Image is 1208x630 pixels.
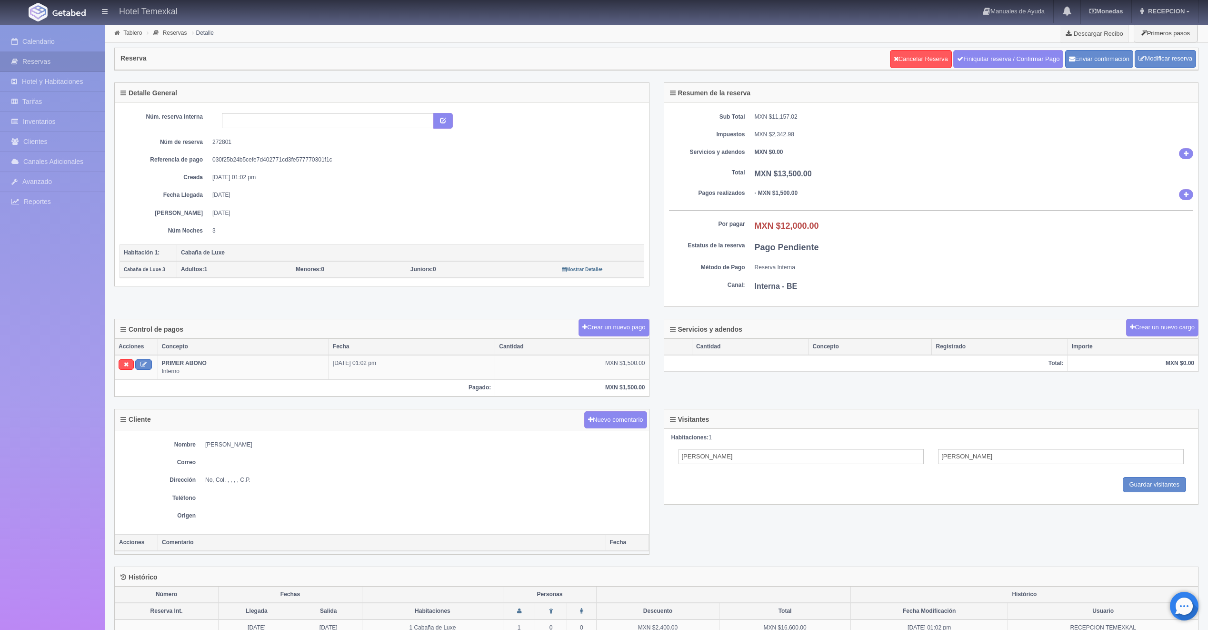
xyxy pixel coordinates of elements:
th: Fechas [219,587,362,603]
dt: Total [669,169,745,177]
dt: Núm. reserva interna [127,113,203,121]
span: 0 [410,266,436,273]
td: [DATE] 01:02 pm [329,355,495,380]
th: Fecha Modificación [850,603,1008,620]
dt: Núm de reserva [127,138,203,146]
dt: Fecha Llegada [127,191,203,199]
th: Reserva Int. [115,603,219,620]
th: Cantidad [692,339,809,355]
strong: Juniors: [410,266,433,273]
strong: Adultos: [181,266,204,273]
dt: Origen [120,512,196,520]
dt: [PERSON_NAME] [127,209,203,217]
button: Primeros pasos [1134,24,1198,42]
dd: Reserva Interna [755,264,1194,272]
b: MXN $12,000.00 [755,221,819,231]
dd: [DATE] [212,191,637,199]
dd: 272801 [212,138,637,146]
button: Enviar confirmación [1065,50,1133,68]
dd: 3 [212,227,637,235]
th: Habitaciones [362,603,503,620]
th: Concepto [158,339,329,355]
strong: Habitaciones: [671,434,709,441]
h4: Hotel Temexkal [119,5,178,17]
th: Comentario [158,534,606,551]
dd: 030f25b24b5cefe7d402771cd3fe577770301f1c [212,156,637,164]
button: Crear un nuevo pago [579,319,649,336]
a: Finiquitar reserva / Confirmar Pago [953,50,1063,68]
input: Guardar visitantes [1123,477,1187,493]
dt: Estatus de la reserva [669,242,745,250]
th: Histórico [850,587,1198,603]
span: RECEPCION [1146,8,1185,15]
dd: MXN $11,157.02 [755,113,1194,121]
th: Usuario [1008,603,1198,620]
b: Monedas [1089,8,1123,15]
h4: Resumen de la reserva [670,90,751,97]
small: Cabaña de Luxe 3 [124,267,165,272]
b: PRIMER ABONO [162,360,207,366]
b: Interna - BE [755,282,798,290]
dt: Canal: [669,281,745,289]
a: Mostrar Detalle [562,266,603,273]
dd: [DATE] 01:02 pm [212,173,637,182]
b: MXN $0.00 [755,149,783,155]
dd: [DATE] [212,209,637,217]
b: Habitación 1: [124,249,160,256]
td: Interno [158,355,329,380]
th: Descuento [596,603,719,620]
th: Número [115,587,219,603]
dt: Dirección [120,476,196,484]
a: Cancelar Reserva [890,50,952,68]
span: 1 [181,266,207,273]
b: Pago Pendiente [755,243,819,252]
th: Cabaña de Luxe [177,244,644,261]
th: Salida [295,603,362,620]
h4: Cliente [120,416,151,423]
button: Nuevo comentario [584,411,647,429]
div: 1 [671,434,1191,442]
th: Personas [503,587,597,603]
li: Detalle [190,28,216,37]
th: Registrado [932,339,1068,355]
h4: Reserva [120,55,147,62]
dt: Impuestos [669,131,745,139]
dt: Por pagar [669,220,745,228]
dd: MXN $2,342.98 [755,131,1194,139]
a: Modificar reserva [1135,50,1196,68]
th: Concepto [809,339,932,355]
h4: Detalle General [120,90,177,97]
dt: Sub Total [669,113,745,121]
td: MXN $1,500.00 [495,355,649,380]
b: - MXN $1,500.00 [755,190,798,196]
th: Importe [1068,339,1198,355]
a: Tablero [123,30,142,36]
dt: Teléfono [120,494,196,502]
h4: Control de pagos [120,326,183,333]
strong: Menores: [296,266,321,273]
th: MXN $1,500.00 [495,380,649,396]
input: Nombre del Adulto [679,449,924,464]
dt: Creada [127,173,203,182]
h4: Servicios y adendos [670,326,742,333]
dt: Servicios y adendos [669,148,745,156]
dd: No, Col. , , , , C.P. [205,476,644,484]
dt: Método de Pago [669,264,745,272]
th: Fecha [606,534,649,551]
img: Getabed [29,3,48,21]
th: Fecha [329,339,495,355]
th: Total: [664,355,1068,372]
dt: Pagos realizados [669,189,745,197]
a: Descargar Recibo [1060,24,1128,43]
th: Cantidad [495,339,649,355]
th: MXN $0.00 [1068,355,1198,372]
img: Getabed [52,9,86,16]
th: Pagado: [115,380,495,396]
th: Llegada [219,603,295,620]
small: Mostrar Detalle [562,267,603,272]
dt: Núm Noches [127,227,203,235]
a: Reservas [163,30,187,36]
input: Apellidos del Adulto [938,449,1184,464]
th: Acciones [115,339,158,355]
h4: Visitantes [670,416,709,423]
